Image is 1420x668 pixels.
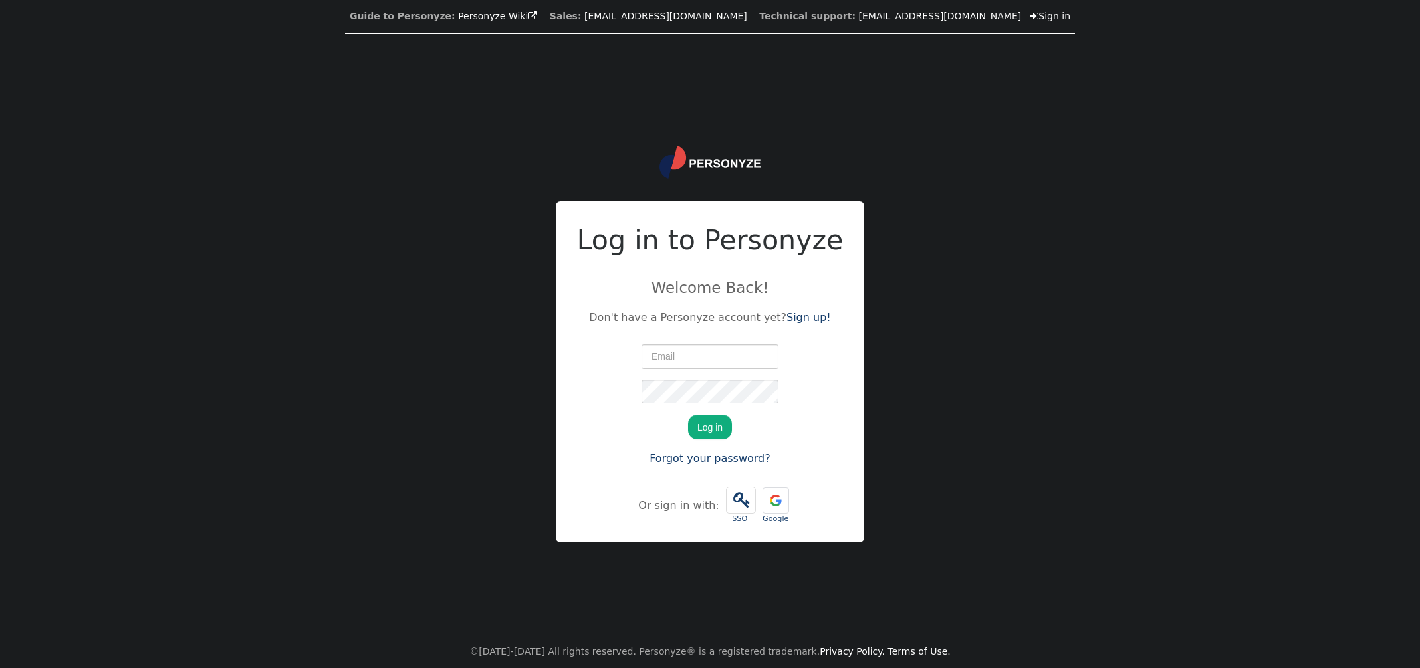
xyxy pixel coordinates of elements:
a: Sign in [1030,11,1070,21]
a:  SSO [723,480,759,532]
h2: Log in to Personyze [577,220,844,261]
b: Technical support: [759,11,856,21]
p: Welcome Back! [577,277,844,299]
span:  [528,11,537,21]
center: ©[DATE]-[DATE] All rights reserved. Personyze® is a registered trademark. [469,635,951,668]
p: Don't have a Personyze account yet? [577,310,844,326]
a: Sign up! [786,311,831,324]
input: Email [642,344,778,368]
b: Guide to Personyze: [350,11,455,21]
div: Or sign in with: [638,498,722,514]
b: Sales: [550,11,582,21]
a: Privacy Policy. [820,646,885,657]
button: Log in [688,415,732,439]
a: Forgot your password? [650,452,770,465]
a: Personyze Wiki [458,11,537,21]
a: [EMAIL_ADDRESS][DOMAIN_NAME] [859,11,1022,21]
div: SSO [726,514,754,525]
a: Terms of Use. [888,646,951,657]
img: logo.svg [659,146,761,179]
span:  [1030,11,1038,21]
div: Google [763,514,789,525]
a: Google [759,481,792,532]
span:  [727,487,755,513]
a: [EMAIL_ADDRESS][DOMAIN_NAME] [584,11,747,21]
